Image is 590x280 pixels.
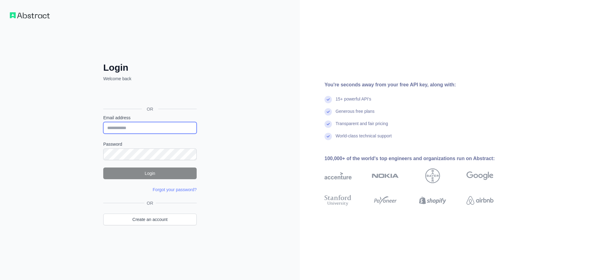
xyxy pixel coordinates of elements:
label: Password [103,141,197,147]
div: 15+ powerful API's [336,96,371,108]
img: bayer [425,168,440,183]
div: World-class technical support [336,133,392,145]
img: google [466,168,494,183]
img: check mark [324,133,332,140]
div: You're seconds away from your free API key, along with: [324,81,513,89]
label: Email address [103,115,197,121]
img: check mark [324,96,332,103]
a: Create an account [103,214,197,225]
a: Forgot your password? [153,187,197,192]
img: airbnb [466,194,494,207]
div: Generous free plans [336,108,375,120]
div: Transparent and fair pricing [336,120,388,133]
img: check mark [324,108,332,116]
span: OR [144,200,156,206]
img: check mark [324,120,332,128]
span: OR [142,106,158,112]
img: accenture [324,168,352,183]
img: nokia [372,168,399,183]
button: Login [103,168,197,179]
iframe: Schaltfläche „Über Google anmelden“ [100,89,199,102]
img: payoneer [372,194,399,207]
p: Welcome back [103,76,197,82]
img: Workflow [10,12,50,18]
img: stanford university [324,194,352,207]
div: 100,000+ of the world's top engineers and organizations run on Abstract: [324,155,513,162]
img: shopify [419,194,446,207]
h2: Login [103,62,197,73]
